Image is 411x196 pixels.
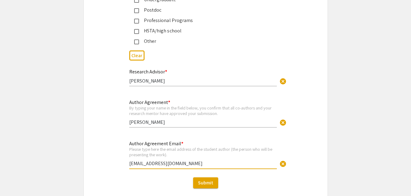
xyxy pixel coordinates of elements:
[279,160,287,168] span: cancel
[129,78,277,84] input: Type Here
[139,6,267,14] div: Postdoc
[193,177,218,188] button: Submit
[129,50,145,61] button: Clear
[277,157,289,170] button: Clear
[5,168,26,191] iframe: Chat
[129,160,277,167] input: Type Here
[129,68,167,75] mat-label: Research Advisor
[277,75,289,87] button: Clear
[139,38,267,45] div: Other
[129,146,277,157] div: Please type here the email address of the student author (the person who will be presenting the w...
[139,17,267,24] div: Professional Programs
[129,105,277,116] div: By typing your name in the field below, you confirm that all co-authors and your research mentor ...
[129,140,183,147] mat-label: Author Agreement Email
[129,99,170,105] mat-label: Author Agreement
[198,179,213,186] span: Submit
[139,27,267,35] div: HSTA/high school
[279,119,287,126] span: cancel
[279,78,287,85] span: cancel
[277,116,289,128] button: Clear
[129,119,277,125] input: Type Here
